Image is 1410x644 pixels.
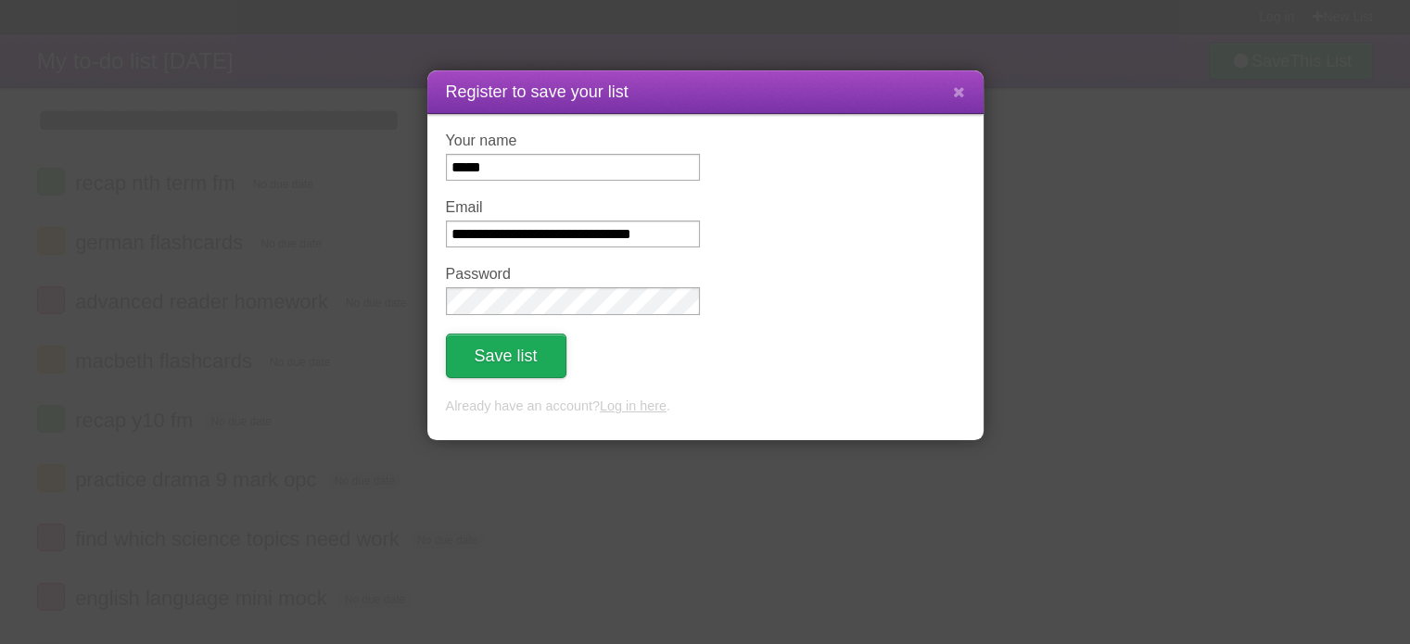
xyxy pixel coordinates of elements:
a: Log in here [600,398,667,413]
h1: Register to save your list [446,80,965,105]
label: Password [446,266,700,283]
button: Save list [446,334,566,378]
label: Email [446,199,700,216]
label: Your name [446,133,700,149]
p: Already have an account? . [446,397,965,417]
